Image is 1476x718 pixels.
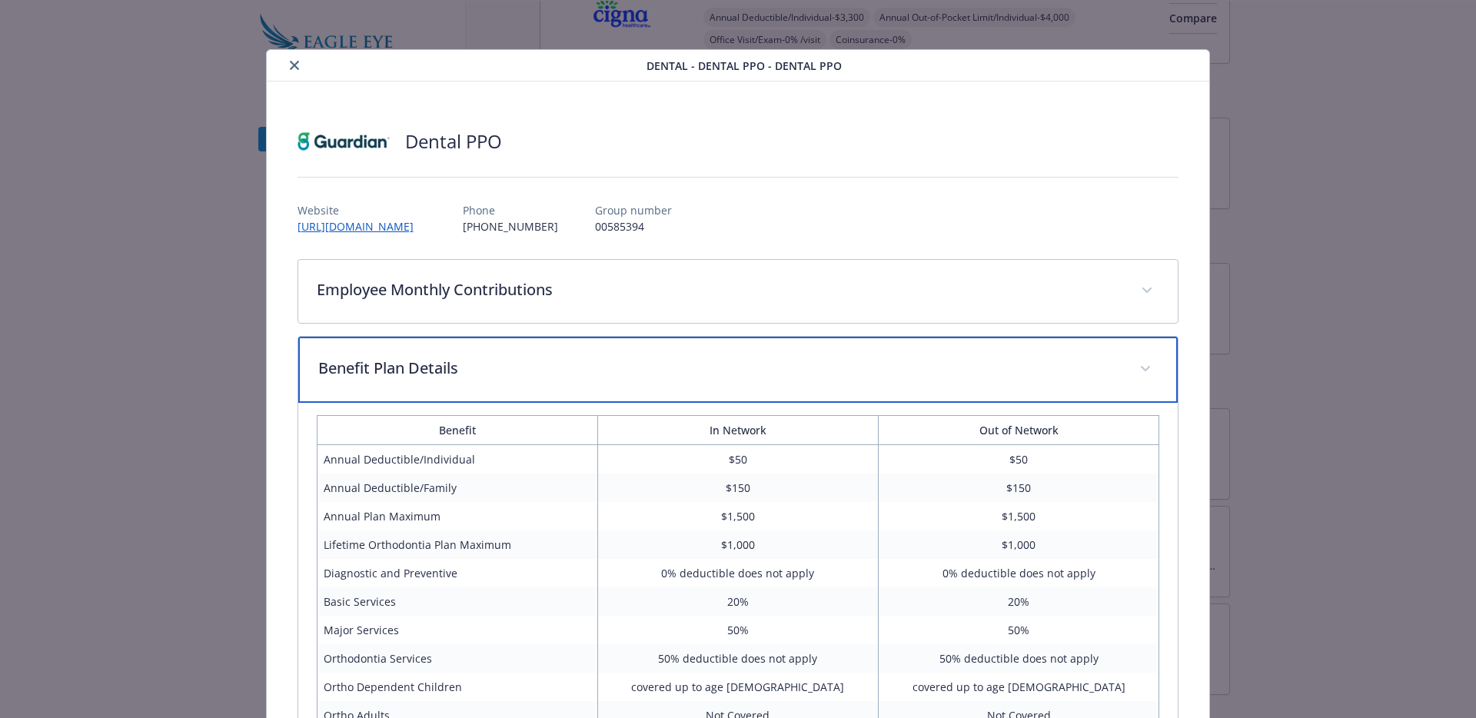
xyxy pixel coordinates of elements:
td: $1,000 [597,530,878,559]
img: Guardian [298,118,390,165]
td: Lifetime Orthodontia Plan Maximum [317,530,597,559]
td: Annual Deductible/Family [317,474,597,502]
p: Benefit Plan Details [318,357,1122,380]
td: Annual Deductible/Individual [317,445,597,474]
td: 50% deductible does not apply [879,644,1159,673]
span: Dental - Dental PPO - Dental PPO [647,58,842,74]
h2: Dental PPO [405,128,502,155]
p: Phone [463,202,558,218]
button: close [285,56,304,75]
td: 50% deductible does not apply [597,644,878,673]
p: Group number [595,202,672,218]
td: 0% deductible does not apply [879,559,1159,587]
p: 00585394 [595,218,672,234]
td: $50 [879,445,1159,474]
td: 20% [597,587,878,616]
td: Annual Plan Maximum [317,502,597,530]
td: 50% [597,616,878,644]
td: covered up to age [DEMOGRAPHIC_DATA] [597,673,878,701]
td: Ortho Dependent Children [317,673,597,701]
p: [PHONE_NUMBER] [463,218,558,234]
th: Benefit [317,416,597,445]
td: covered up to age [DEMOGRAPHIC_DATA] [879,673,1159,701]
td: Diagnostic and Preventive [317,559,597,587]
td: Basic Services [317,587,597,616]
div: Benefit Plan Details [298,337,1178,403]
td: $150 [597,474,878,502]
td: $1,500 [597,502,878,530]
td: 50% [879,616,1159,644]
p: Website [298,202,426,218]
td: Orthodontia Services [317,644,597,673]
p: Employee Monthly Contributions [317,278,1123,301]
td: 20% [879,587,1159,616]
td: Major Services [317,616,597,644]
th: In Network [597,416,878,445]
td: $150 [879,474,1159,502]
td: $50 [597,445,878,474]
td: 0% deductible does not apply [597,559,878,587]
td: $1,500 [879,502,1159,530]
th: Out of Network [879,416,1159,445]
a: [URL][DOMAIN_NAME] [298,219,426,234]
div: Employee Monthly Contributions [298,260,1178,323]
td: $1,000 [879,530,1159,559]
